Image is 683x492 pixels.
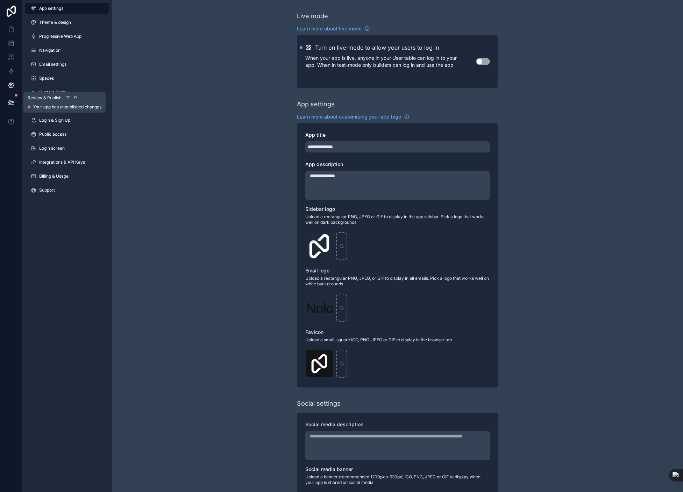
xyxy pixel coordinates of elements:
[39,131,66,137] span: Public access
[39,145,65,151] span: Login screen
[39,159,85,165] span: Integrations & API Keys
[305,268,329,273] span: Email logo
[305,206,335,212] span: Sidebar logo
[25,157,109,168] a: Integrations & API Keys
[39,6,63,11] span: App settings
[297,99,335,109] div: App settings
[25,31,109,42] a: Progressive Web App
[39,187,55,193] span: Support
[305,55,476,69] p: When your app is live, anyone in your User table can log in to your app. When in test-mode only b...
[39,117,70,123] span: Login & Sign Up
[305,276,490,287] span: Upload a rectangular PNG, JPEG, or GIF to display in all emails. Pick a logo that works well on w...
[25,129,109,140] a: Public access
[25,3,109,14] a: App settings
[25,87,109,98] a: Custom Code
[39,34,81,39] span: Progressive Web App
[25,185,109,196] a: Support
[25,59,109,70] a: Email settings
[25,143,109,154] a: Login screen
[297,25,370,32] a: Learn more about live mode
[39,20,71,25] span: Theme & design
[305,161,343,167] span: App description
[25,171,109,182] a: Billing & Usage
[33,104,101,110] span: Your app has unpublished changes
[73,95,78,101] span: P
[315,43,439,52] h2: Turn on live-mode to allow your users to log in
[305,421,363,427] span: Social media description
[297,399,341,408] div: Social settings
[305,329,323,335] span: Favicon
[305,132,326,138] span: App title
[39,48,61,53] span: Navigation
[25,73,109,84] a: Spaces
[305,474,490,485] span: Upload a banner (recommended 1200px x 630px) ICO, PNG, JPEG or GIF to display when your app is sh...
[28,95,62,101] span: Review & Publish
[39,62,66,67] span: Email settings
[39,90,66,95] span: Custom Code
[297,113,410,120] a: Learn more about customizing your app logo
[305,337,490,343] span: Upload a small, square ICO, PNG, JPEG or GIF to display in the browser tab
[297,25,362,32] span: Learn more about live mode
[39,76,54,81] span: Spaces
[25,45,109,56] a: Navigation
[65,95,71,101] span: ⌥
[305,214,490,225] span: Upload a rectangular PNG, JPEG or GIF to display in the app sidebar. Pick a logo that works well ...
[305,466,353,472] span: Social media banner
[297,11,328,21] div: Live mode
[39,173,69,179] span: Billing & Usage
[25,115,109,126] a: Login & Sign Up
[25,17,109,28] a: Theme & design
[297,113,401,120] span: Learn more about customizing your app logo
